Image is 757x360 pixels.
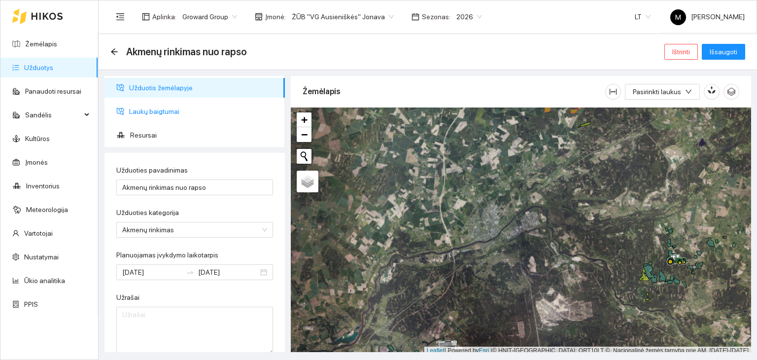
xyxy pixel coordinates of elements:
span: Akmenų rinkimas [122,222,267,237]
span: swap-right [186,268,194,276]
input: Užduoties pavadinimas [116,180,273,195]
a: PPIS [24,300,38,308]
span: Sezonas : [422,11,450,22]
span: LT [635,9,651,24]
span: | [491,347,492,354]
a: Žemėlapis [25,40,57,48]
span: [PERSON_NAME] [670,13,745,21]
span: 2026 [456,9,482,24]
span: Groward Group [182,9,237,24]
a: Panaudoti resursai [25,87,81,95]
a: Esri [479,347,489,354]
textarea: Užrašai [116,307,273,355]
button: Išsaugoti [702,44,745,60]
span: Išsaugoti [710,46,737,57]
a: Leaflet [427,347,445,354]
div: | Powered by © HNIT-[GEOGRAPHIC_DATA]; ORT10LT ©, Nacionalinė žemės tarnyba prie AM, [DATE]-[DATE] [424,347,751,355]
span: Resursai [130,125,277,145]
a: Zoom in [297,112,311,127]
a: Vartotojai [24,229,53,237]
a: Ūkio analitika [24,277,65,285]
span: Aplinka : [152,11,176,22]
span: menu-fold [116,12,125,21]
span: calendar [412,13,419,21]
a: Nustatymai [24,253,59,261]
a: Meteorologija [26,206,68,214]
span: ŽŪB "VG Ausieniškės" Jonava [292,9,394,24]
button: Initiate a new search [297,149,311,164]
a: Zoom out [297,127,311,142]
a: Inventorius [26,182,60,190]
span: layout [142,13,150,21]
a: Kultūros [25,135,50,143]
a: Įmonės [25,158,48,166]
label: Užduoties kategorija [116,208,179,218]
span: down [685,88,692,96]
span: Akmenų rinkimas nuo rapso [126,44,247,60]
button: Pasirinkti laukusdown [625,84,700,100]
span: Pasirinkti laukus [633,86,681,97]
div: Atgal [110,48,118,56]
span: to [186,268,194,276]
a: Layers [297,171,318,192]
span: − [301,128,308,141]
button: column-width [605,84,621,100]
label: Užrašai [116,292,139,303]
button: menu-fold [110,7,130,27]
span: column-width [606,88,620,96]
span: M [675,9,681,25]
span: Įmonė : [265,11,286,22]
input: Pabaigos data [198,267,258,278]
span: shop [255,13,263,21]
span: Užduotis žemėlapyje [129,78,277,98]
button: Ištrinti [664,44,698,60]
span: Laukų baigtumai [129,102,277,121]
label: Planuojamas įvykdymo laikotarpis [116,250,218,260]
span: arrow-left [110,48,118,56]
input: Planuojamas įvykdymo laikotarpis [122,267,182,278]
span: Ištrinti [672,46,690,57]
label: Užduoties pavadinimas [116,165,188,176]
a: Užduotys [24,64,53,72]
span: Sandėlis [25,105,81,125]
div: Žemėlapis [303,77,605,106]
span: + [301,113,308,126]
